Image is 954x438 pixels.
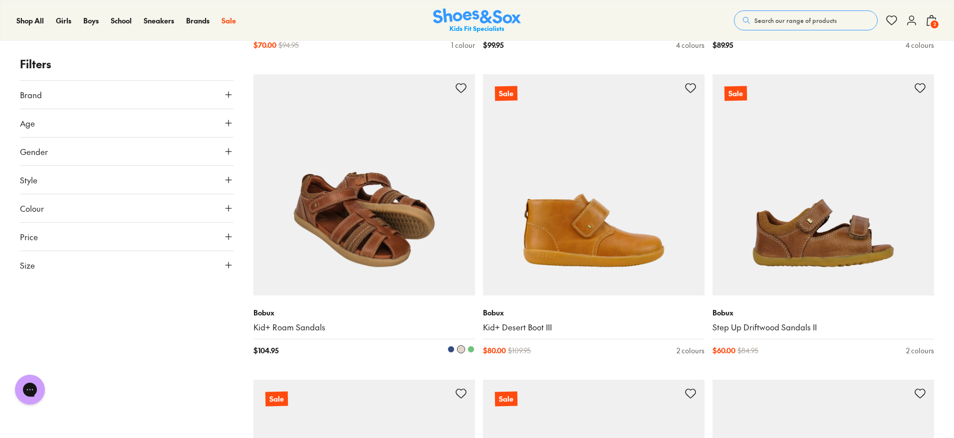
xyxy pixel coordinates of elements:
span: $ 80.00 [483,345,506,356]
img: SNS_Logo_Responsive.svg [433,8,521,33]
p: Sale [495,391,517,406]
iframe: Gorgias live chat messenger [10,371,50,408]
span: Shop All [16,15,44,25]
button: Size [20,251,234,279]
a: Sale [222,15,236,26]
p: Filters [20,56,234,72]
button: Brand [20,81,234,109]
div: 2 colours [906,345,934,356]
span: Colour [20,202,44,214]
span: Brand [20,89,42,101]
p: Sale [724,86,747,101]
a: Shop All [16,15,44,26]
p: Bobux [253,307,475,318]
p: Sale [265,391,288,406]
span: Brands [186,15,210,25]
div: 4 colours [906,40,934,50]
span: Style [20,174,37,186]
span: $ 99.95 [483,40,503,50]
button: Gender [20,138,234,165]
span: $ 109.95 [508,345,531,356]
span: $ 70.00 [253,40,276,50]
a: Girls [56,15,71,26]
span: Boys [83,15,99,25]
p: Bobux [713,307,934,318]
span: $ 84.95 [737,345,758,356]
span: $ 89.95 [713,40,733,50]
a: Kid+ Desert Boot III [483,322,705,333]
a: Boys [83,15,99,26]
span: School [111,15,132,25]
button: Colour [20,194,234,222]
span: Search our range of products [754,16,837,25]
a: Brands [186,15,210,26]
span: Age [20,117,35,129]
button: Style [20,166,234,194]
span: Price [20,231,38,243]
p: Sale [495,86,517,101]
span: $ 104.95 [253,345,278,356]
div: 2 colours [677,345,705,356]
a: Sale [483,74,705,295]
span: Size [20,259,35,271]
p: Bobux [483,307,705,318]
a: Kid+ Roam Sandals [253,322,475,333]
a: School [111,15,132,26]
button: 2 [926,9,938,31]
a: Shoes & Sox [433,8,521,33]
a: Sale [713,74,934,295]
span: Girls [56,15,71,25]
button: Age [20,109,234,137]
span: 2 [930,19,940,29]
span: Sneakers [144,15,174,25]
span: Sale [222,15,236,25]
a: Sneakers [144,15,174,26]
span: $ 94.95 [278,40,299,50]
span: $ 60.00 [713,345,735,356]
a: Step Up Driftwood Sandals II [713,322,934,333]
button: Price [20,223,234,251]
div: 1 colour [451,40,475,50]
button: Search our range of products [734,10,878,30]
div: 4 colours [676,40,705,50]
span: Gender [20,146,48,157]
